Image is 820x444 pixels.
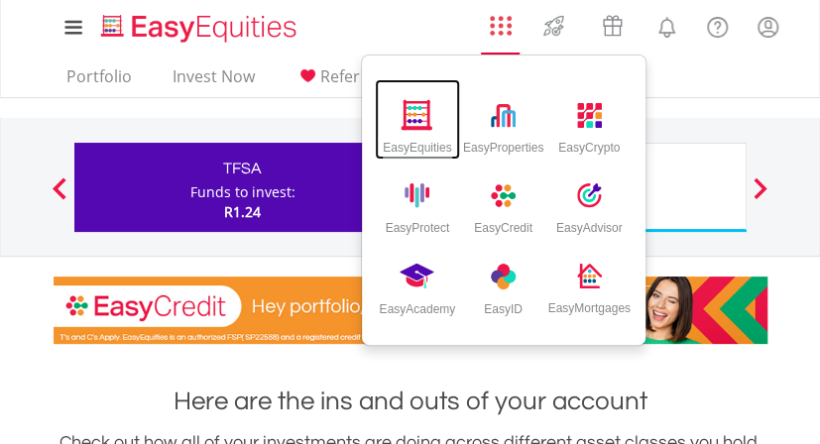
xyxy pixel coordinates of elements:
[692,5,743,45] a: FAQ's and Support
[484,294,523,316] div: EasyID
[463,133,543,155] div: EasyProperties
[165,66,263,97] a: Invest Now
[59,66,140,97] a: Portfolio
[558,133,620,155] div: EasyCrypto
[54,277,767,344] img: EasyCredit Promotion Banner
[93,5,304,45] a: Home page
[54,384,767,419] h1: Here are the ins and outs of your account
[379,294,455,316] div: EasyAcademy
[491,183,516,208] img: easy-credit-icon
[577,183,602,208] img: easy-advisor-icon
[385,213,449,235] div: EasyProtect
[224,202,261,221] span: R1.24
[583,5,642,42] a: Vouchers
[547,293,630,315] div: EasyMortgages
[86,155,399,182] div: TFSA
[577,264,602,288] img: easy-mortgages-icon
[490,15,512,37] img: grid-menu-icon.svg
[383,132,451,155] div: EasyEquities
[40,187,79,207] button: Previous
[474,213,532,235] div: EasyCredit
[642,5,692,45] a: Notifications
[741,187,780,207] button: Next
[288,66,439,97] a: Refer and Earn
[743,5,793,49] a: My Profile
[537,10,570,42] img: thrive-v2.svg
[400,264,434,288] img: easy-id-icon
[97,12,304,45] img: EasyEquities_Logo.png
[477,5,525,37] a: AppsGrid
[320,65,431,87] span: Refer and Earn
[190,182,295,202] div: Funds to invest:
[596,10,629,42] img: vouchers-v2.svg
[491,264,516,289] img: easy-academy-icon
[556,213,623,235] div: EasyAdvisor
